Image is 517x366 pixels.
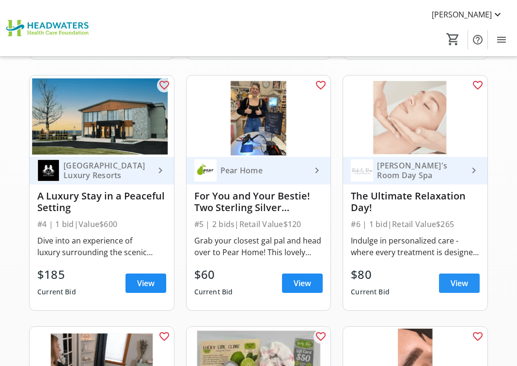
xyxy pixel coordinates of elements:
button: Cart [444,30,462,48]
div: $60 [194,266,233,283]
span: [PERSON_NAME] [432,9,492,20]
div: #5 | 2 bids | Retail Value $120 [194,217,323,231]
a: View [282,274,323,293]
img: Pear Home [194,159,217,182]
div: Dive into an experience of luxury surrounding the scenic romantic rolling hills of [GEOGRAPHIC_DA... [37,235,166,258]
img: Mount Alverno Luxury Resorts [37,159,60,182]
div: A Luxury Stay in a Peaceful Setting [37,190,166,213]
img: The Ultimate Relaxation Day! [343,76,487,156]
img: For You and Your Bestie! Two Sterling Silver Permanent Bracelets [187,76,331,156]
span: View [137,277,155,289]
div: Current Bid [37,283,76,301]
mat-icon: keyboard_arrow_right [311,165,323,176]
mat-icon: keyboard_arrow_right [155,165,166,176]
mat-icon: keyboard_arrow_right [468,165,480,176]
img: Headwaters Health Care Foundation's Logo [6,4,92,52]
a: View [125,274,166,293]
div: $80 [351,266,390,283]
span: View [294,277,311,289]
img: Rachel's Room Day Spa [351,159,373,182]
a: View [439,274,480,293]
mat-icon: favorite_outline [315,79,327,91]
mat-icon: favorite_outline [158,79,170,91]
div: #6 | 1 bid | Retail Value $265 [351,217,480,231]
button: Help [468,30,487,49]
div: Current Bid [194,283,233,301]
mat-icon: favorite_outline [472,79,484,91]
a: Mount Alverno Luxury Resorts[GEOGRAPHIC_DATA] Luxury Resorts [30,157,174,184]
div: Indulge in personalized care - where every treatment is designed to refresh your spirit and enhan... [351,235,480,258]
mat-icon: favorite_outline [158,331,170,342]
div: [GEOGRAPHIC_DATA] Luxury Resorts [60,161,155,180]
div: The Ultimate Relaxation Day! [351,190,480,213]
div: Pear Home [217,166,312,175]
mat-icon: favorite_outline [315,331,327,342]
div: Current Bid [351,283,390,301]
button: [PERSON_NAME] [424,7,511,22]
a: Pear HomePear Home [187,157,331,184]
span: View [451,277,468,289]
div: For You and Your Bestie! Two Sterling Silver Permanent Bracelets [194,190,323,213]
img: A Luxury Stay in a Peaceful Setting [30,76,174,156]
div: [PERSON_NAME]'s Room Day Spa [373,161,468,180]
div: $185 [37,266,76,283]
div: #4 | 1 bid | Value $600 [37,217,166,231]
mat-icon: favorite_outline [472,331,484,342]
a: Rachel's Room Day Spa[PERSON_NAME]'s Room Day Spa [343,157,487,184]
button: Menu [492,30,511,49]
div: Grab your closest gal pal and head over to Pear Home! This lovely offering features two sterling ... [194,235,323,258]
